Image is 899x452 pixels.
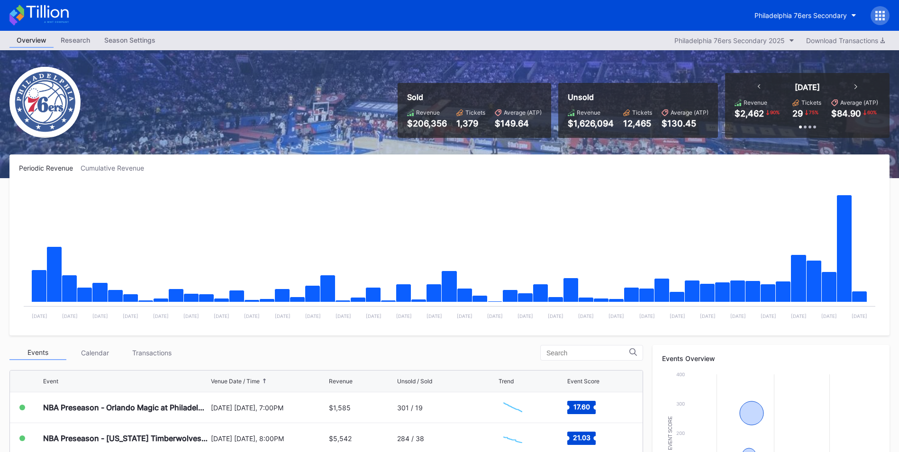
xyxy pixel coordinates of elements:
div: Average (ATP) [504,109,542,116]
text: [DATE] [730,313,746,319]
div: Sold [407,92,542,102]
a: Season Settings [97,33,163,48]
div: Tickets [632,109,652,116]
text: 21.03 [572,434,590,442]
button: Philadelphia 76ers Secondary 2025 [670,34,799,47]
div: $84.90 [831,108,861,118]
text: [DATE] [608,313,624,319]
div: Calendar [66,345,123,360]
div: Revenue [329,378,353,385]
div: Trend [499,378,514,385]
div: Revenue [744,99,767,106]
svg: Chart title [499,396,527,419]
text: [DATE] [670,313,685,319]
div: Event Score [567,378,599,385]
div: Philadelphia 76ers Secondary [754,11,847,19]
div: Philadelphia 76ers Secondary 2025 [674,36,785,45]
div: 284 / 38 [397,434,424,443]
div: Download Transactions [806,36,885,45]
text: [DATE] [336,313,351,319]
div: [DATE] [DATE], 8:00PM [211,434,327,443]
button: Philadelphia 76ers Secondary [747,7,863,24]
a: Overview [9,33,54,48]
div: [DATE] [795,82,820,92]
text: [DATE] [153,313,169,319]
button: Download Transactions [801,34,890,47]
text: 17.60 [573,403,590,411]
div: Venue Date / Time [211,378,260,385]
div: $1,585 [329,404,351,412]
div: [DATE] [DATE], 7:00PM [211,404,327,412]
div: 29 [792,108,803,118]
text: [DATE] [183,313,199,319]
svg: Chart title [19,184,880,326]
div: Revenue [577,109,600,116]
div: Average (ATP) [840,99,878,106]
text: [DATE] [518,313,533,319]
text: [DATE] [427,313,442,319]
text: [DATE] [275,313,291,319]
text: [DATE] [761,313,776,319]
text: [DATE] [487,313,503,319]
div: $206,356 [407,118,447,128]
text: [DATE] [305,313,321,319]
div: $130.45 [662,118,708,128]
div: $149.64 [495,118,542,128]
text: [DATE] [366,313,381,319]
text: 300 [676,401,685,407]
text: [DATE] [639,313,655,319]
div: Periodic Revenue [19,164,81,172]
text: [DATE] [821,313,837,319]
div: Average (ATP) [671,109,708,116]
svg: Chart title [499,426,527,450]
div: Events [9,345,66,360]
div: Tickets [465,109,485,116]
div: $5,542 [329,434,352,443]
text: [DATE] [852,313,867,319]
div: $2,462 [735,108,764,118]
text: [DATE] [791,313,807,319]
div: Tickets [801,99,821,106]
div: NBA Preseason - Orlando Magic at Philadelphia 76ers [43,403,209,412]
div: 1,379 [456,118,485,128]
text: [DATE] [32,313,47,319]
text: [DATE] [244,313,260,319]
div: Season Settings [97,33,163,47]
div: 90 % [769,108,781,116]
input: Search [546,349,629,357]
text: Event Score [668,416,673,450]
div: 12,465 [623,118,652,128]
div: $1,626,094 [568,118,614,128]
div: 75 % [808,108,819,116]
text: [DATE] [123,313,138,319]
text: [DATE] [457,313,472,319]
div: 60 % [866,108,878,116]
div: Unsold [568,92,708,102]
text: [DATE] [62,313,78,319]
text: [DATE] [700,313,716,319]
div: Transactions [123,345,180,360]
a: Research [54,33,97,48]
text: [DATE] [578,313,594,319]
text: [DATE] [214,313,229,319]
div: Unsold / Sold [397,378,432,385]
img: Philadelphia_76ers.png [9,67,81,138]
text: 200 [676,430,685,436]
div: Events Overview [662,354,880,362]
div: Revenue [416,109,440,116]
text: 400 [676,371,685,377]
text: [DATE] [396,313,412,319]
div: Cumulative Revenue [81,164,152,172]
div: NBA Preseason - [US_STATE] Timberwolves at Philadelphia 76ers [43,434,209,443]
text: [DATE] [92,313,108,319]
div: Event [43,378,58,385]
div: 301 / 19 [397,404,423,412]
div: Research [54,33,97,47]
text: [DATE] [548,313,563,319]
